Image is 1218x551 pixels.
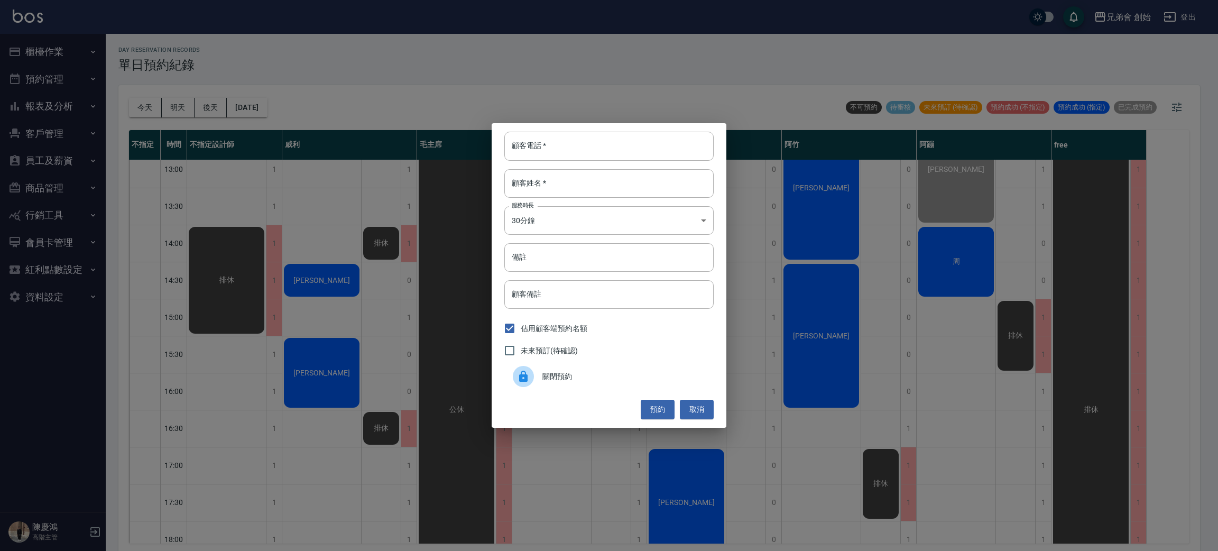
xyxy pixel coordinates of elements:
[521,323,587,334] span: 佔用顧客端預約名額
[521,345,578,356] span: 未來預訂(待確認)
[504,362,714,391] div: 關閉預約
[542,371,705,382] span: 關閉預約
[512,201,534,209] label: 服務時長
[641,400,675,419] button: 預約
[504,206,714,235] div: 30分鐘
[680,400,714,419] button: 取消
